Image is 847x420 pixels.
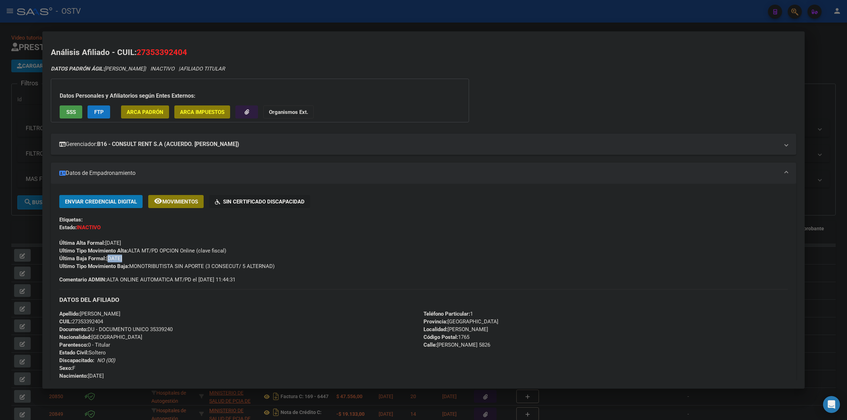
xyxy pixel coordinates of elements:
[59,248,128,254] strong: Ultimo Tipo Movimiento Alta:
[97,357,115,364] i: NO (00)
[423,311,470,317] strong: Teléfono Particular:
[51,66,145,72] span: [PERSON_NAME]
[51,47,796,59] h2: Análisis Afiliado - CUIL:
[59,276,235,284] span: ALTA ONLINE AUTOMATICA MT/PD el [DATE] 11:44:31
[59,169,779,177] mat-panel-title: Datos de Empadronamiento
[60,92,460,100] h3: Datos Personales y Afiliatorios según Entes Externos:
[121,105,169,118] button: ARCA Padrón
[59,373,104,379] span: [DATE]
[59,255,122,262] span: [DATE]
[137,48,187,57] span: 27353392404
[423,326,447,333] strong: Localidad:
[97,140,239,148] strong: B16 - CONSULT RENT S.A (ACUERDO. [PERSON_NAME])
[180,109,224,115] span: ARCA Impuestos
[59,263,275,269] span: MONOTRIBUTISTA SIN APORTE (3 CONSECUT/ 5 ALTERNAD)
[88,105,110,118] button: FTP
[59,240,105,246] strong: Última Alta Formal:
[59,349,106,356] span: Soltero
[59,263,129,269] strong: Ultimo Tipo Movimiento Baja:
[59,365,72,371] strong: Sexo:
[423,326,488,333] span: [PERSON_NAME]
[209,195,310,208] button: Sin Certificado Discapacidad
[59,326,173,333] span: DU - DOCUMENTO UNICO 35339240
[60,105,82,118] button: SSS
[59,326,88,333] strong: Documento:
[823,396,840,413] div: Open Intercom Messenger
[269,109,308,115] strong: Organismos Ext.
[59,334,91,340] strong: Nacionalidad:
[423,311,473,317] span: 1
[174,105,230,118] button: ARCA Impuestos
[59,248,226,254] span: ALTA MT/PD OPCION Online (clave fiscal)
[263,105,314,118] button: Organismos Ext.
[59,342,88,348] strong: Parentesco:
[59,311,120,317] span: [PERSON_NAME]
[51,66,104,72] strong: DATOS PADRÓN ÁGIL:
[59,318,103,325] span: 27353392404
[59,276,107,283] strong: Comentario ADMIN:
[423,342,490,348] span: [PERSON_NAME] 5826
[51,134,796,155] mat-expansion-panel-header: Gerenciador:B16 - CONSULT RENT S.A (ACUERDO. [PERSON_NAME])
[59,224,77,231] strong: Estado:
[59,349,89,356] strong: Estado Civil:
[423,334,458,340] strong: Código Postal:
[162,199,198,205] span: Movimientos
[59,318,72,325] strong: CUIL:
[59,365,75,371] span: F
[59,140,779,148] mat-panel-title: Gerenciador:
[59,240,121,246] span: [DATE]
[59,373,88,379] strong: Nacimiento:
[423,334,469,340] span: 1765
[223,199,305,205] span: Sin Certificado Discapacidad
[154,197,162,205] mat-icon: remove_red_eye
[59,334,142,340] span: [GEOGRAPHIC_DATA]
[59,195,143,208] button: Enviar Credencial Digital
[423,318,498,325] span: [GEOGRAPHIC_DATA]
[127,109,163,115] span: ARCA Padrón
[59,217,83,223] strong: Etiquetas:
[423,342,437,348] strong: Calle:
[77,224,101,231] strong: INACTIVO
[65,199,137,205] span: Enviar Credencial Digital
[423,318,447,325] strong: Provincia:
[59,255,106,262] strong: Última Baja Formal:
[59,342,110,348] span: 0 - Titular
[94,109,104,115] span: FTP
[148,195,204,208] button: Movimientos
[51,66,225,72] i: | INACTIVO |
[180,66,225,72] span: AFILIADO TITULAR
[59,311,80,317] strong: Apellido:
[66,109,76,115] span: SSS
[59,296,788,304] h3: DATOS DEL AFILIADO
[59,357,94,364] strong: Discapacitado:
[51,163,796,184] mat-expansion-panel-header: Datos de Empadronamiento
